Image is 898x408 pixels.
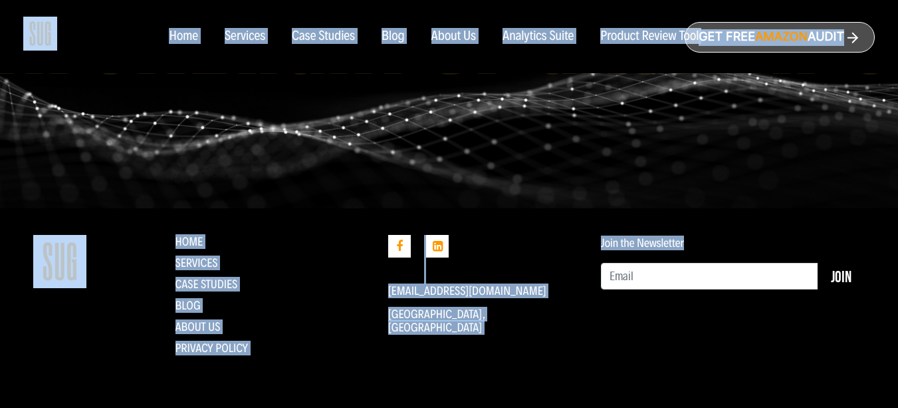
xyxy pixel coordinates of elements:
p: [GEOGRAPHIC_DATA], [GEOGRAPHIC_DATA] [388,307,581,334]
a: Services [175,256,218,270]
a: Case Studies [292,29,355,44]
a: Home [175,234,203,249]
a: Services [225,29,265,44]
label: Join the Newsletter [601,236,684,250]
span: Amazon [755,30,808,44]
button: Join [818,263,865,290]
input: Email [601,263,818,290]
a: Privacy Policy [175,341,249,355]
a: About Us [175,319,221,334]
a: Blog [175,298,201,313]
a: Blog [382,29,405,44]
a: Product Review Tool [600,29,699,44]
img: Straight Up Growth [33,235,86,288]
a: About Us [431,29,477,44]
a: Home [169,29,197,44]
a: Analytics Suite [503,29,574,44]
a: [EMAIL_ADDRESS][DOMAIN_NAME] [388,284,546,298]
a: Get freeAmazonAudit [685,22,875,53]
a: CASE STUDIES [175,277,238,292]
img: Sug [23,17,57,51]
